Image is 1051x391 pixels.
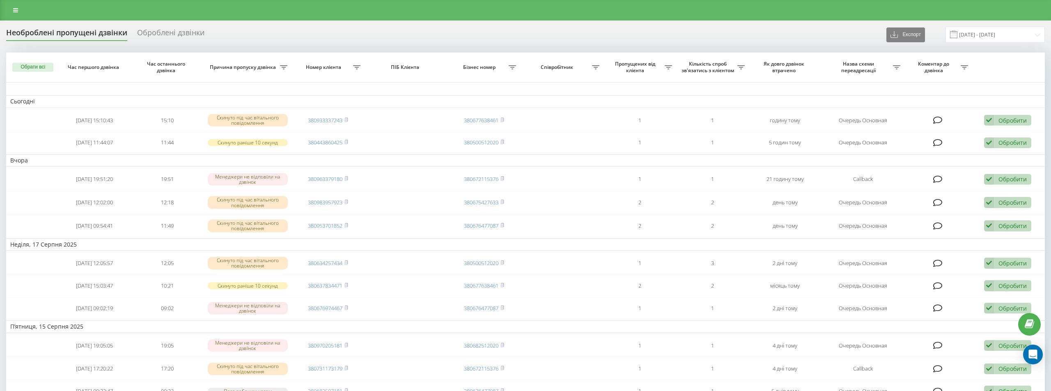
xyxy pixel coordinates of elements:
td: 1 [676,335,749,357]
td: 12:18 [131,192,204,213]
span: Номер клієнта [296,64,353,71]
span: Кількість спроб зв'язатись з клієнтом [680,61,737,73]
div: Скинуто під час вітального повідомлення [208,196,288,208]
div: Обробити [998,139,1027,146]
td: Очередь Основная [822,297,904,319]
td: 2 [604,276,676,296]
div: Менеджери не відповіли на дзвінок [208,339,288,352]
td: 1 [604,297,676,319]
div: Обробити [998,222,1027,230]
td: [DATE] 19:51:20 [58,168,131,190]
td: Очередь Основная [822,133,904,153]
div: Скинуто під час вітального повідомлення [208,363,288,375]
span: Як довго дзвінок втрачено [756,61,814,73]
div: Обробити [998,199,1027,206]
td: 19:05 [131,335,204,357]
td: Сьогодні [6,95,1045,107]
div: Open Intercom Messenger [1023,345,1043,364]
td: Callback [822,168,904,190]
a: 380953701852 [308,222,342,229]
div: Скинуто під час вітального повідомлення [208,257,288,269]
td: [DATE] 15:03:47 [58,276,131,296]
button: Експорт [886,27,925,42]
td: 2 дні тому [749,252,822,274]
td: 1 [676,168,749,190]
td: годину тому [749,110,822,131]
td: 2 [676,215,749,237]
td: Очередь Основная [822,215,904,237]
span: ПІБ Клієнта [372,64,440,71]
td: 21 годину тому [749,168,822,190]
td: 19:51 [131,168,204,190]
div: Скинуто раніше 10 секунд [208,139,288,146]
div: Скинуто під час вітального повідомлення [208,114,288,126]
td: [DATE] 11:44:07 [58,133,131,153]
td: 1 [604,133,676,153]
td: Callback [822,358,904,380]
td: 10:21 [131,276,204,296]
div: Обробити [998,282,1027,290]
a: 380500512020 [464,139,498,146]
td: Очередь Основная [822,276,904,296]
td: день тому [749,192,822,213]
td: день тому [749,215,822,237]
td: 09:02 [131,297,204,319]
td: 1 [676,297,749,319]
a: 380676477087 [464,222,498,229]
span: Причина пропуску дзвінка [208,64,280,71]
td: [DATE] 12:02:00 [58,192,131,213]
td: 15:10 [131,110,204,131]
td: Очередь Основная [822,110,904,131]
div: Скинуто під час вітального повідомлення [208,220,288,232]
td: Очередь Основная [822,192,904,213]
a: 380963379180 [308,175,342,183]
td: [DATE] 15:10:43 [58,110,131,131]
a: 380676974467 [308,304,342,312]
td: 11:49 [131,215,204,237]
td: 1 [604,110,676,131]
td: [DATE] 19:05:05 [58,335,131,357]
td: [DATE] 12:05:57 [58,252,131,274]
a: 380933337243 [308,117,342,124]
a: 380637834471 [308,282,342,289]
td: Неділя, 17 Серпня 2025 [6,238,1045,251]
td: П’ятниця, 15 Серпня 2025 [6,320,1045,333]
td: 2 дні тому [749,297,822,319]
a: 380675427633 [464,199,498,206]
span: Бізнес номер [452,64,509,71]
span: Назва схеми переадресації [826,61,893,73]
div: Обробити [998,342,1027,350]
td: Очередь Основная [822,335,904,357]
td: 17:20 [131,358,204,380]
div: Обробити [998,304,1027,312]
div: Менеджери не відповіли на дзвінок [208,173,288,185]
span: Пропущених від клієнта [608,61,665,73]
a: 380682512020 [464,342,498,349]
td: Вчора [6,154,1045,167]
td: [DATE] 09:54:41 [58,215,131,237]
div: Обробити [998,365,1027,373]
button: Обрати всі [12,63,53,72]
td: 12:05 [131,252,204,274]
td: 1 [604,335,676,357]
a: 380983957923 [308,199,342,206]
td: [DATE] 09:02:19 [58,297,131,319]
a: 380970205181 [308,342,342,349]
a: 380443860425 [308,139,342,146]
td: 1 [604,252,676,274]
a: 380676477087 [464,304,498,312]
div: Обробити [998,175,1027,183]
span: Час останнього дзвінка [138,61,196,73]
div: Обробити [998,259,1027,267]
td: 1 [604,358,676,380]
span: Час першого дзвінка [65,64,123,71]
td: 2 [604,215,676,237]
td: місяць тому [749,276,822,296]
span: Співробітник [524,64,592,71]
div: Обробити [998,117,1027,124]
td: 11:44 [131,133,204,153]
td: 1 [604,168,676,190]
td: 2 [676,192,749,213]
td: Очередь Основная [822,252,904,274]
td: 3 [676,252,749,274]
